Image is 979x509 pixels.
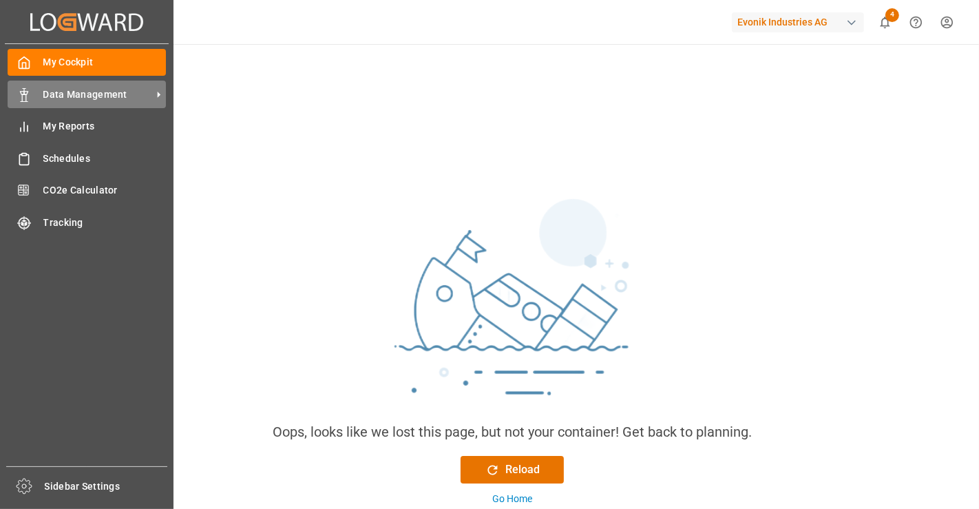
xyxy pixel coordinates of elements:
[901,7,931,38] button: Help Center
[43,152,167,166] span: Schedules
[461,492,564,506] button: Go Home
[8,113,166,140] a: My Reports
[43,87,152,102] span: Data Management
[45,479,168,494] span: Sidebar Settings
[273,422,752,442] div: Oops, looks like we lost this page, but not your container! Get back to planning.
[8,209,166,236] a: Tracking
[8,177,166,204] a: CO2e Calculator
[732,12,864,32] div: Evonik Industries AG
[885,8,899,22] span: 4
[732,9,870,35] button: Evonik Industries AG
[8,49,166,76] a: My Cockpit
[461,456,564,484] button: Reload
[485,461,540,478] div: Reload
[8,145,166,172] a: Schedules
[43,55,167,70] span: My Cockpit
[870,7,901,38] button: show 4 new notifications
[306,193,719,422] img: sinking_ship.png
[43,216,167,230] span: Tracking
[43,119,167,134] span: My Reports
[43,183,167,198] span: CO2e Calculator
[492,492,532,506] div: Go Home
